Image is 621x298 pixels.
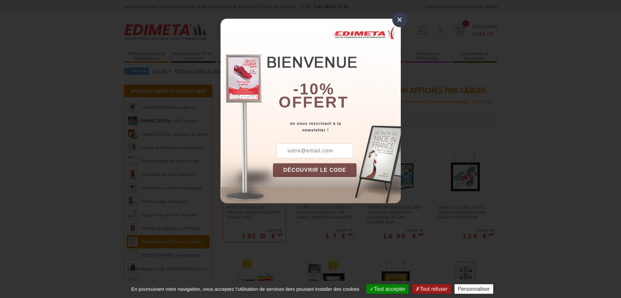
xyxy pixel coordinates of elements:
button: Tout refuser [412,284,451,294]
span: En poursuivant votre navigation, vous acceptez l'utilisation de services tiers pouvant installer ... [128,286,363,292]
button: DÉCOUVRIR LE CODE [273,163,357,177]
div: en vous inscrivant à la newsletter ! [273,120,401,133]
button: Tout accepter [366,284,409,294]
button: Personnaliser (fenêtre modale) [455,284,493,294]
b: -10% [293,80,335,98]
font: offert [279,93,349,111]
div: × [392,12,407,27]
input: votre@email.com [277,143,353,158]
